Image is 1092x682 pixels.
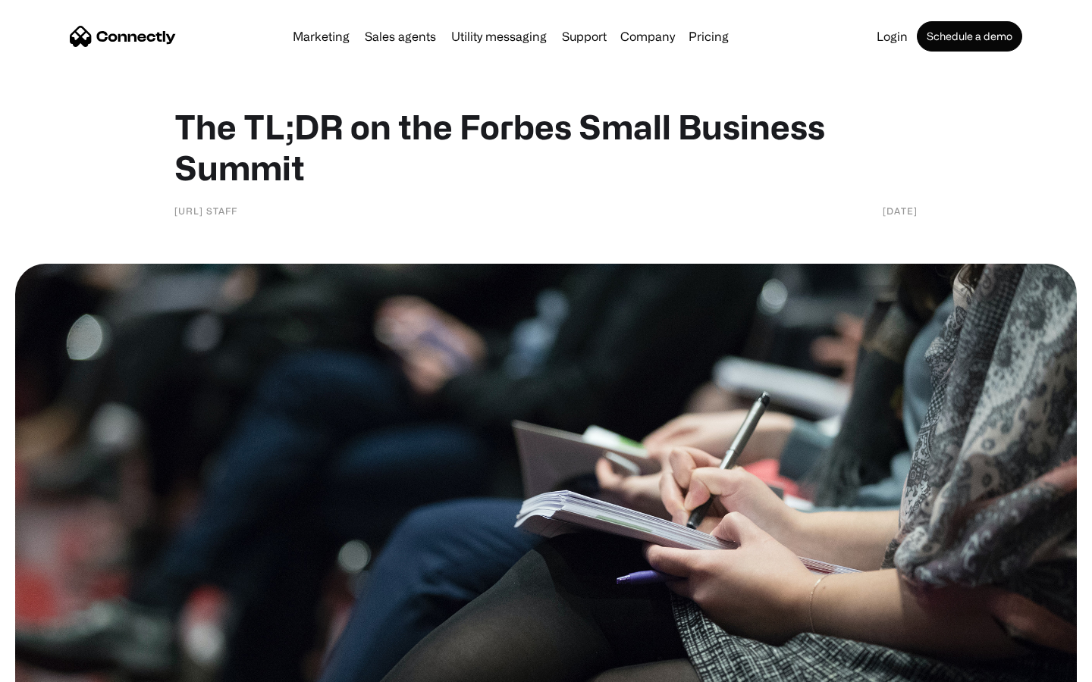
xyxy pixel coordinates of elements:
[682,30,735,42] a: Pricing
[359,30,442,42] a: Sales agents
[871,30,914,42] a: Login
[620,26,675,47] div: Company
[883,203,918,218] div: [DATE]
[174,203,237,218] div: [URL] Staff
[445,30,553,42] a: Utility messaging
[30,655,91,677] ul: Language list
[15,655,91,677] aside: Language selected: English
[556,30,613,42] a: Support
[174,106,918,188] h1: The TL;DR on the Forbes Small Business Summit
[917,21,1022,52] a: Schedule a demo
[287,30,356,42] a: Marketing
